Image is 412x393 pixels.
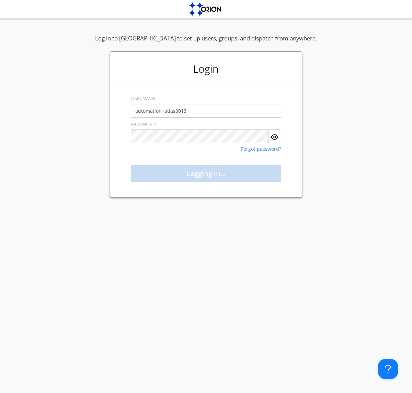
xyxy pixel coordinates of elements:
[271,133,279,141] img: eye.svg
[131,130,268,143] input: Password
[378,359,398,379] iframe: Toggle Customer Support
[95,34,317,51] div: Log in to [GEOGRAPHIC_DATA] to set up users, groups, and dispatch from anywhere.
[131,95,156,102] label: USERNAME
[114,55,298,83] h1: Login
[131,165,281,182] button: Logging in...
[241,147,281,151] a: Forgot password?
[268,130,281,143] button: Show Password
[131,121,156,128] label: PASSWORD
